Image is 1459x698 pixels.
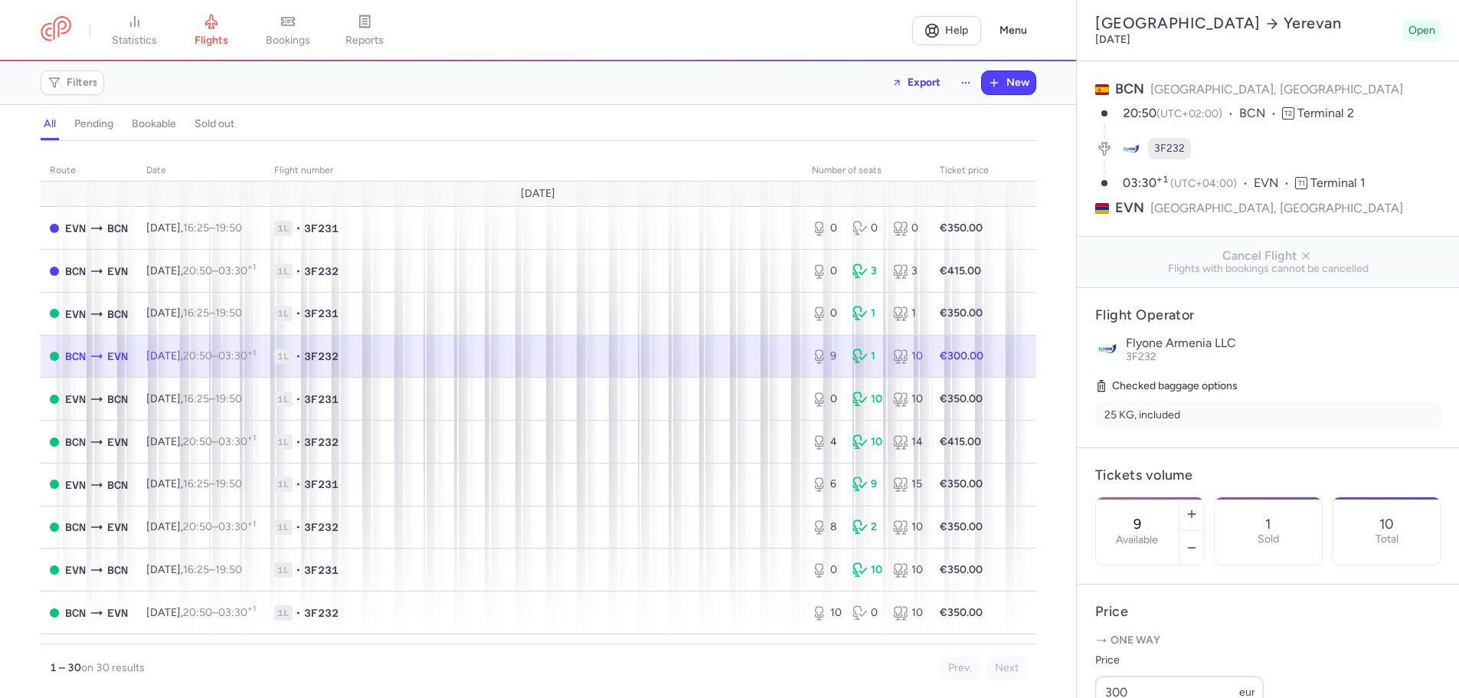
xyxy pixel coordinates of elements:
a: reports [326,14,403,48]
span: [DATE], [146,306,242,320]
span: – [183,264,256,277]
th: Flight number [265,159,803,182]
div: 1 [893,306,921,321]
span: • [296,605,301,621]
p: Total [1376,533,1398,546]
span: (UTC+02:00) [1156,107,1222,120]
span: 3F232 [304,605,339,621]
span: on 30 results [81,661,145,674]
span: • [296,434,301,450]
span: EVN [65,477,86,493]
th: date [137,159,265,182]
span: EVN [107,605,128,621]
time: 03:30 [1123,175,1170,190]
img: Flyone Armenia LLC logo [1095,336,1120,361]
div: 10 [893,349,921,364]
span: Terminal 1 [1310,175,1366,190]
time: [DATE] [1095,33,1130,46]
span: – [183,520,256,533]
div: 9 [812,349,840,364]
span: [DATE], [146,563,242,576]
div: 10 [893,392,921,407]
time: 03:30 [218,349,256,362]
h4: Flight Operator [1095,306,1441,324]
span: • [296,349,301,364]
h4: Tickets volume [1095,467,1441,484]
div: 0 [812,562,840,578]
span: – [183,477,242,490]
span: 1L [274,349,293,364]
span: BCN [65,263,86,280]
span: 1L [274,392,293,407]
span: • [296,477,301,492]
span: 3F231 [304,562,339,578]
h4: all [44,117,56,131]
time: 19:50 [215,221,242,234]
span: 3F232 [304,349,339,364]
span: 3F231 [304,477,339,492]
span: EVN [1115,198,1144,218]
div: 10 [893,519,921,535]
div: 0 [852,221,881,236]
button: Export [882,70,950,95]
span: BCN [1115,80,1144,97]
span: BCN [65,434,86,451]
span: Terminal 2 [1297,106,1354,120]
span: • [296,264,301,279]
time: 03:30 [218,520,256,533]
span: BCN [65,519,86,536]
strong: €350.00 [940,477,983,490]
div: 10 [812,605,840,621]
span: [DATE], [146,349,256,362]
span: – [183,563,242,576]
div: 3 [852,264,881,279]
time: 20:50 [183,606,212,619]
div: 10 [893,562,921,578]
span: bookings [266,34,310,48]
sup: +1 [247,433,256,443]
h2: [GEOGRAPHIC_DATA] Yerevan [1095,14,1396,33]
span: 3F231 [304,306,339,321]
p: 10 [1379,516,1394,532]
strong: €415.00 [940,264,981,277]
span: [DATE], [146,520,256,533]
span: 3F232 [304,519,339,535]
span: – [183,349,256,362]
p: Sold [1258,533,1279,546]
sup: +1 [247,348,256,358]
span: (UTC+04:00) [1170,177,1237,190]
span: EVN [1254,175,1295,192]
div: 0 [812,392,840,407]
span: Cancel Flight [1089,249,1448,263]
time: 19:50 [215,563,242,576]
strong: €350.00 [940,520,983,533]
span: BCN [65,348,86,365]
span: BCN [107,477,128,493]
div: 0 [812,264,840,279]
p: 1 [1265,516,1271,532]
span: [GEOGRAPHIC_DATA], [GEOGRAPHIC_DATA] [1150,82,1403,97]
span: [DATE] [521,188,555,200]
span: Help [945,25,968,36]
time: 16:25 [183,477,209,490]
span: 3F232 [304,434,339,450]
time: 20:50 [1123,106,1156,120]
span: EVN [65,562,86,578]
time: 03:30 [218,264,256,277]
span: [DATE], [146,264,256,277]
a: statistics [97,14,173,48]
span: T2 [1282,107,1294,120]
span: – [183,606,256,619]
span: [GEOGRAPHIC_DATA], [GEOGRAPHIC_DATA] [1150,198,1403,218]
div: 1 [852,349,881,364]
time: 19:50 [215,477,242,490]
button: Prev. [940,657,980,680]
button: New [982,71,1035,94]
strong: €350.00 [940,221,983,234]
span: • [296,562,301,578]
strong: €350.00 [940,306,983,320]
span: 1L [274,306,293,321]
span: – [183,221,242,234]
figure: 3F airline logo [1120,138,1142,159]
div: 3 [893,264,921,279]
